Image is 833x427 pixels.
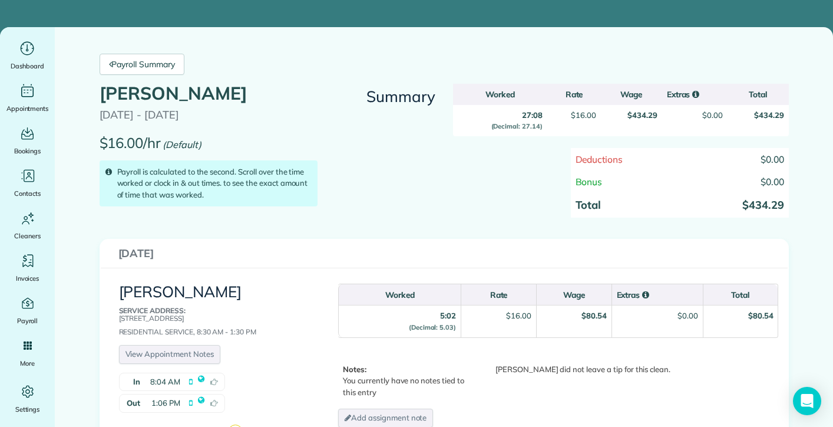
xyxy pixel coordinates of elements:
[6,103,49,114] span: Appointments
[601,84,662,105] th: Wage
[14,230,41,242] span: Cleaners
[702,110,723,120] span: $0.00
[119,345,220,364] a: View Appointment Notes
[120,373,143,391] strong: In
[151,398,180,409] span: 1:06 PM
[581,311,607,320] strong: $80.54
[118,248,770,260] h3: [DATE]
[703,284,778,306] th: Total
[576,153,623,165] span: Deductions
[576,198,601,212] strong: Total
[728,84,789,105] th: Total
[5,166,50,199] a: Contacts
[14,145,41,157] span: Bookings
[5,209,50,242] a: Cleaners
[120,395,143,412] strong: Out
[335,88,435,106] h3: Summary
[506,310,531,321] div: $16.00
[100,84,318,103] h1: [PERSON_NAME]
[761,153,784,165] span: $0.00
[16,272,39,284] span: Invoices
[20,357,35,369] span: More
[343,364,471,399] p: You currently have no notes tied to this entry
[571,110,596,120] span: $16.00
[754,110,784,120] strong: $434.29
[5,294,50,327] a: Payroll
[453,84,547,105] th: Worked
[119,306,186,315] b: Service Address:
[461,284,536,306] th: Rate
[547,84,601,105] th: Rate
[5,81,50,114] a: Appointments
[119,307,312,336] div: Residential Service, 8:30 AM - 1:30 PM
[536,284,611,306] th: Wage
[491,110,543,131] strong: 27:08
[474,364,670,376] div: [PERSON_NAME] did not leave a tip for this clean.
[742,198,784,212] strong: $434.29
[14,188,41,199] span: Contacts
[119,282,242,301] a: [PERSON_NAME]
[576,176,603,188] span: Bonus
[677,310,698,321] div: $0.00
[491,122,543,130] small: (Decimal: 27.14)
[100,135,161,150] p: $16.00/hr
[627,110,657,120] strong: $434.29
[15,403,40,415] span: Settings
[5,382,50,415] a: Settings
[409,323,456,331] small: (Decimal: 5.03)
[5,124,50,157] a: Bookings
[5,251,50,284] a: Invoices
[100,109,318,121] p: [DATE] - [DATE]
[150,376,180,388] span: 8:04 AM
[17,315,38,327] span: Payroll
[5,39,50,72] a: Dashboard
[119,307,312,322] p: [STREET_ADDRESS]
[793,387,821,415] div: Open Intercom Messenger
[163,139,201,150] em: (Default)
[100,160,318,207] div: Payroll is calculated to the second. Scroll over the time worked or clock in & out times. to see ...
[611,284,703,306] th: Extras
[761,176,784,188] span: $0.00
[100,54,184,75] a: Payroll Summary
[662,84,728,105] th: Extras
[748,311,773,320] strong: $80.54
[343,364,366,374] b: Notes:
[338,284,461,306] th: Worked
[11,60,44,72] span: Dashboard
